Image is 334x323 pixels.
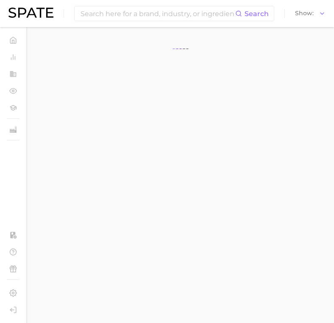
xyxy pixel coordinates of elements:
span: Show [295,11,314,16]
input: Search here for a brand, industry, or ingredient [80,6,235,21]
img: SPATE [8,8,53,18]
a: Log out. Currently logged in with e-mail mathilde@spate.nyc. [7,304,19,316]
span: Search [245,10,269,18]
button: Show [293,8,328,19]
